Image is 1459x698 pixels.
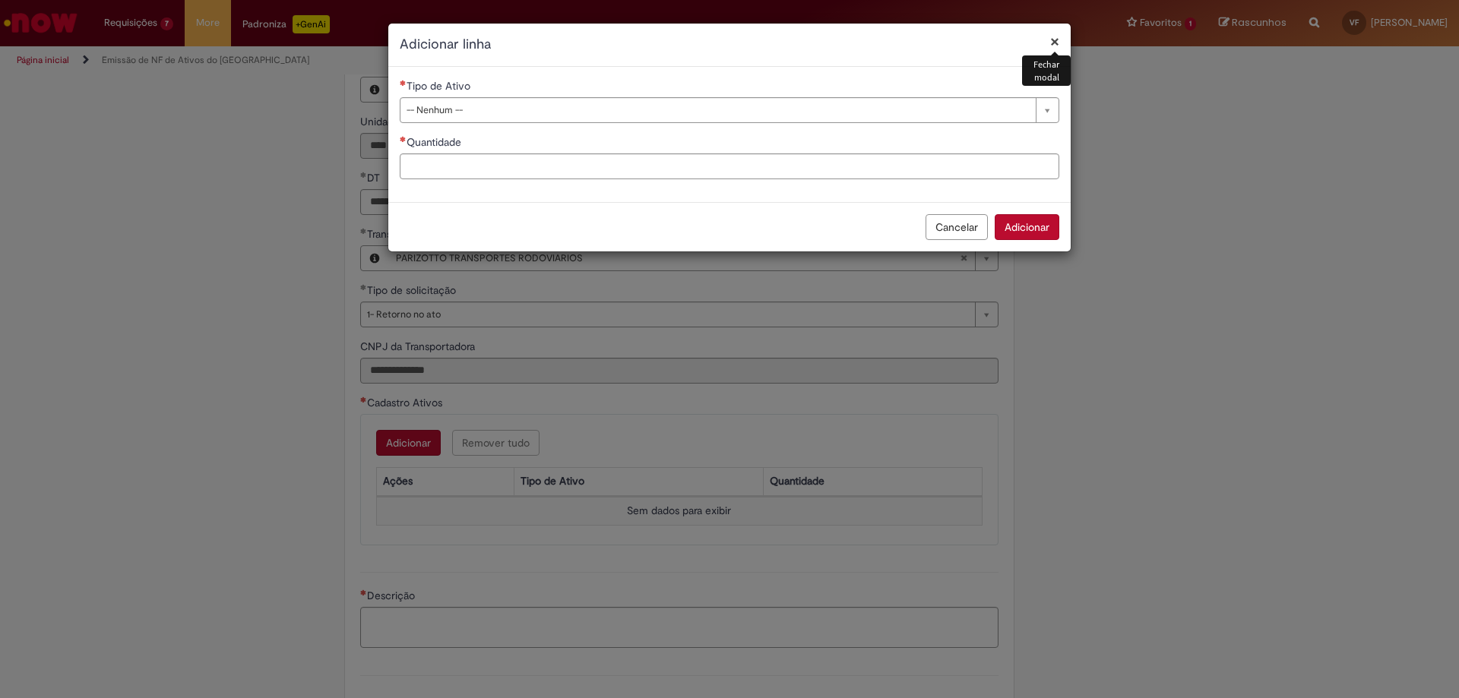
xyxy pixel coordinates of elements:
[1050,33,1059,49] button: Fechar modal
[400,153,1059,179] input: Quantidade
[995,214,1059,240] button: Adicionar
[400,136,407,142] span: Necessários
[926,214,988,240] button: Cancelar
[407,79,473,93] span: Tipo de Ativo
[400,80,407,86] span: Necessários
[407,135,464,149] span: Quantidade
[1022,55,1071,86] div: Fechar modal
[407,98,1028,122] span: -- Nenhum --
[400,35,1059,55] h2: Adicionar linha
